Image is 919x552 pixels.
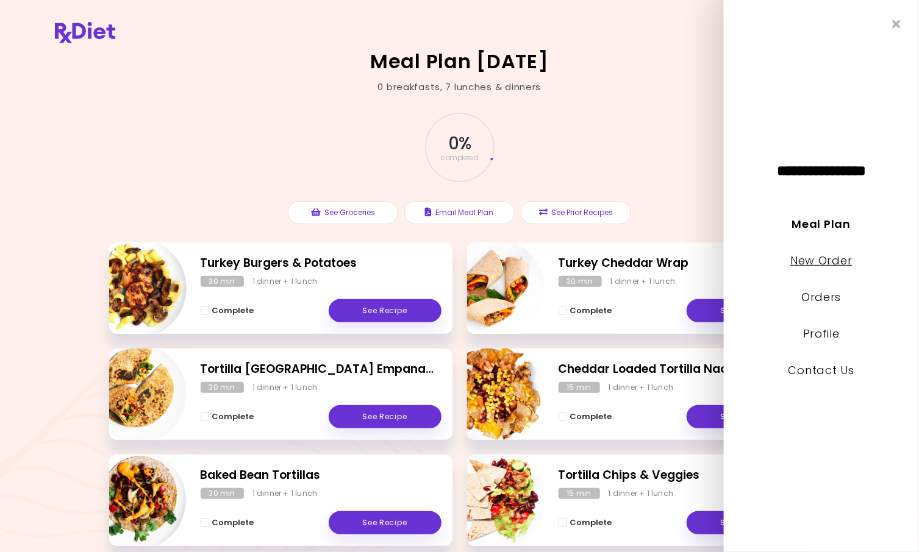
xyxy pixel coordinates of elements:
div: 1 dinner + 1 lunch [609,382,674,393]
span: completed [440,154,479,161]
h2: Baked Bean Tortillas [201,467,442,484]
h2: Tortilla Turkey Empanadas [201,361,442,378]
h2: Tortilla Chips & Veggies [559,467,799,484]
a: New Order [790,253,852,268]
a: See Recipe - Tortilla Turkey Empanadas [329,405,442,428]
button: Complete - Turkey Burgers & Potatoes [201,303,254,318]
img: Info - Cheddar Loaded Tortilla Nachos [443,344,545,445]
button: Complete - Tortilla Turkey Empanadas [201,409,254,424]
a: See Recipe - Baked Bean Tortillas [329,511,442,534]
span: Complete [212,412,254,422]
div: 30 min [559,276,602,287]
div: 30 min [201,488,244,499]
h2: Turkey Cheddar Wrap [559,255,799,272]
a: Orders [801,289,841,305]
a: See Recipe - Turkey Cheddar Wrap [687,299,799,322]
button: See Prior Recipes [521,201,631,224]
span: Complete [212,518,254,528]
img: Info - Tortilla Chips & Veggies [443,450,545,551]
div: 0 breakfasts , 7 lunches & dinners [378,80,542,94]
h2: Meal Plan [DATE] [370,52,549,71]
span: Complete [570,518,612,528]
div: 15 min [559,382,600,393]
h2: Cheddar Loaded Tortilla Nachos [559,361,799,378]
img: Info - Turkey Cheddar Wrap [443,238,545,339]
button: Complete - Tortilla Chips & Veggies [559,515,612,530]
button: Complete - Turkey Cheddar Wrap [559,303,612,318]
img: Info - Baked Bean Tortillas [85,450,187,551]
a: See Recipe - Cheddar Loaded Tortilla Nachos [687,405,799,428]
span: 0 % [448,133,471,154]
span: Complete [570,412,612,422]
h2: Turkey Burgers & Potatoes [201,255,442,272]
div: 1 dinner + 1 lunch [252,276,318,287]
a: See Recipe - Tortilla Chips & Veggies [687,511,799,534]
img: RxDiet [55,22,115,43]
img: Info - Turkey Burgers & Potatoes [85,238,187,339]
img: Info - Tortilla Turkey Empanadas [85,344,187,445]
i: Close [892,18,901,30]
div: 1 dinner + 1 lunch [252,488,318,499]
button: See Groceries [288,201,398,224]
div: 1 dinner + 1 lunch [610,276,676,287]
a: Meal Plan [792,216,851,232]
button: Complete - Cheddar Loaded Tortilla Nachos [559,409,612,424]
button: Email Meal Plan [404,201,515,224]
a: Profile [803,326,840,341]
div: 30 min [201,382,244,393]
a: Contact Us [788,363,854,378]
div: 30 min [201,276,244,287]
div: 15 min [559,488,600,499]
a: See Recipe - Turkey Burgers & Potatoes [329,299,442,322]
div: 1 dinner + 1 lunch [609,488,674,499]
span: Complete [570,306,612,316]
button: Complete - Baked Bean Tortillas [201,515,254,530]
div: 1 dinner + 1 lunch [252,382,318,393]
span: Complete [212,306,254,316]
